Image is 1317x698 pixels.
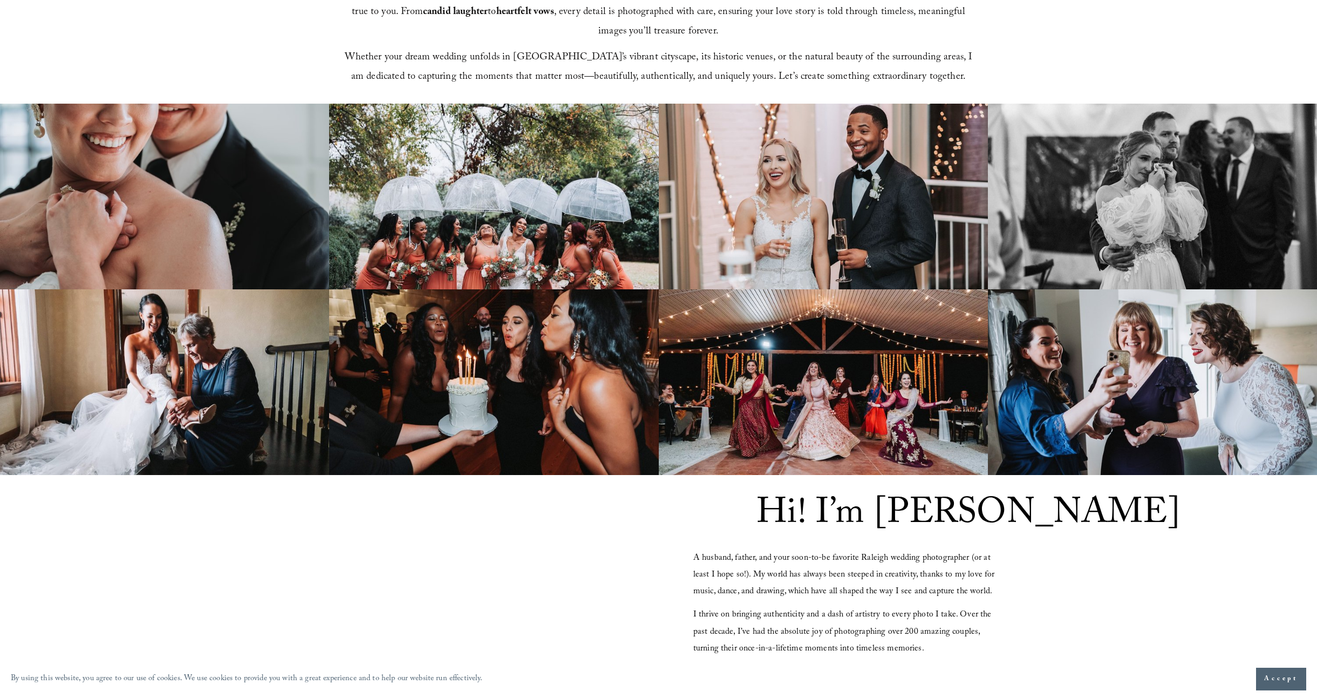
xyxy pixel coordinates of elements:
[756,486,1180,547] span: Hi! I’m [PERSON_NAME]
[423,4,488,21] strong: candid laughter
[988,104,1317,289] img: Bride in wedding dress wiping tears, embraced by groom, with guests in background during a weddin...
[329,104,658,289] img: Bride and bridesmaids holding clear umbrellas and bouquets, wearing peach dresses, laughing toget...
[1264,674,1298,685] span: Accept
[329,289,658,475] img: Three women in black dresses blowing out candles on a cake at a party.
[659,104,988,289] img: Bride and groom smiling and holding champagne glasses at a wedding reception, with decorative lig...
[345,50,975,86] span: Whether your dream wedding unfolds in [GEOGRAPHIC_DATA]’s vibrant cityscape, its historic venues,...
[693,551,997,599] span: A husband, father, and your soon-to-be favorite Raleigh wedding photographer (or at least I hope ...
[496,4,554,21] strong: heartfelt vows
[988,289,1317,475] img: Three women in a room smiling and looking at a smartphone. One woman is wearing a white lace dress.
[659,289,988,475] img: A group of women in colorful traditional Indian attire dancing under a decorated canopy with stri...
[11,672,483,687] p: By using this website, you agree to our use of cookies. We use cookies to provide you with a grea...
[693,608,994,656] span: I thrive on bringing authenticity and a dash of artistry to every photo I take. Over the past dec...
[1256,668,1306,690] button: Accept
